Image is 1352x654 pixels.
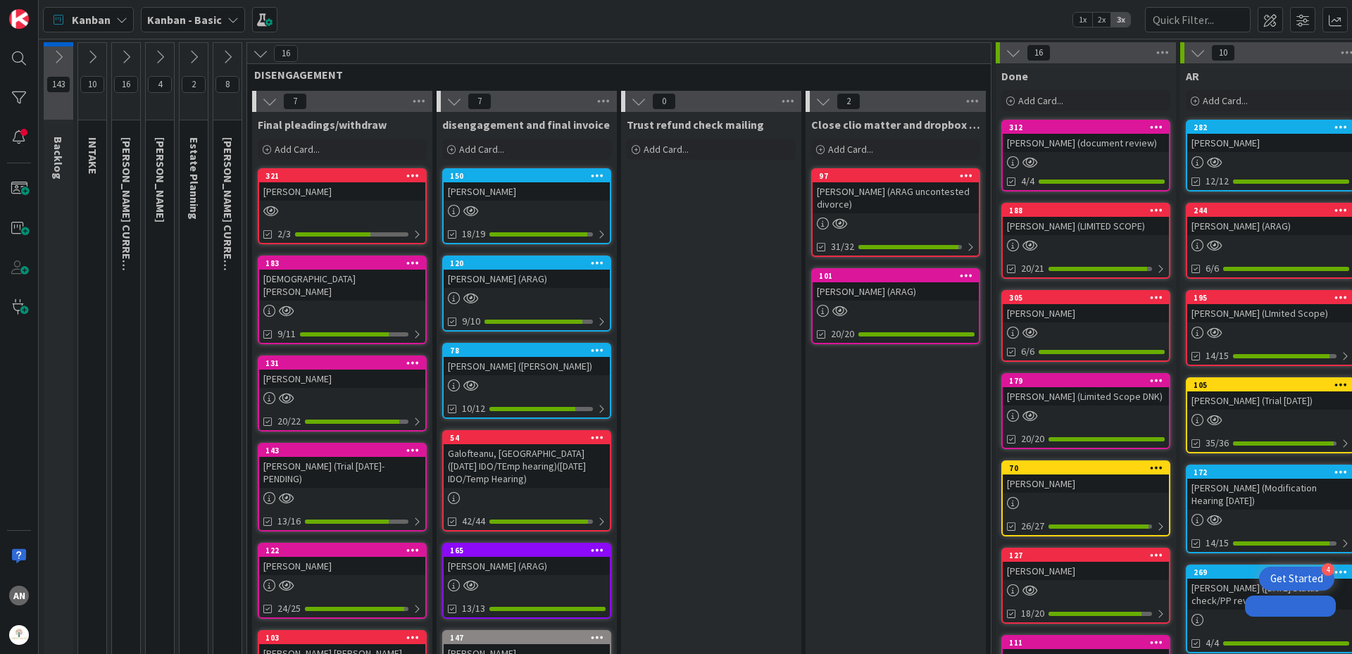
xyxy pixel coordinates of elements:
span: 6/6 [1206,261,1219,276]
div: 143[PERSON_NAME] (Trial [DATE]-PENDING) [259,444,425,488]
div: [PERSON_NAME] (LIMITED SCOPE) [1003,217,1169,235]
img: avatar [9,625,29,645]
div: 179 [1009,376,1169,386]
span: 24/25 [277,601,301,616]
div: [PERSON_NAME] [259,370,425,388]
div: [PERSON_NAME] [1003,474,1169,493]
span: 14/15 [1206,348,1229,363]
span: Add Card... [1203,94,1248,107]
div: 312 [1003,121,1169,134]
div: 120 [450,258,610,268]
div: 78 [450,346,610,356]
div: 54 [444,432,610,444]
div: [DEMOGRAPHIC_DATA][PERSON_NAME] [259,270,425,301]
div: 97 [813,170,979,182]
div: 131[PERSON_NAME] [259,357,425,388]
div: Open Get Started checklist, remaining modules: 4 [1259,567,1334,591]
div: 122[PERSON_NAME] [259,544,425,575]
div: 101 [813,270,979,282]
div: 188 [1009,206,1169,215]
span: 18/20 [1021,606,1044,621]
span: 9/10 [462,314,480,329]
span: 18/19 [462,227,485,241]
div: [PERSON_NAME] (ARAG) [444,270,610,288]
span: Final pleadings/withdraw [258,118,387,132]
span: KRISTI PROBATE [154,137,168,222]
span: Add Card... [275,143,320,156]
div: 111 [1009,638,1169,648]
div: [PERSON_NAME] (Trial [DATE]-PENDING) [259,457,425,488]
div: 70[PERSON_NAME] [1003,462,1169,493]
div: [PERSON_NAME] (ARAG uncontested divorce) [813,182,979,213]
span: 10 [80,76,104,93]
span: 4/4 [1206,636,1219,650]
div: 4 [1322,563,1334,576]
span: VICTOR CURRENT CLIENTS [221,137,235,320]
div: 143 [265,446,425,455]
span: 3x [1111,13,1130,27]
div: 321[PERSON_NAME] [259,170,425,201]
span: 4 [148,76,172,93]
div: 122 [265,546,425,555]
div: 183 [265,258,425,268]
span: 10/12 [462,401,485,416]
div: 188[PERSON_NAME] (LIMITED SCOPE) [1003,204,1169,235]
div: 103 [265,633,425,643]
div: 122 [259,544,425,557]
input: Quick Filter... [1145,7,1251,32]
div: [PERSON_NAME] ([PERSON_NAME]) [444,357,610,375]
span: 16 [274,45,298,62]
div: 147 [444,631,610,644]
span: 12/12 [1206,174,1229,189]
div: 127 [1003,549,1169,562]
span: Trust refund check mailing [627,118,764,132]
div: 127 [1009,551,1169,560]
div: 78 [444,344,610,357]
div: [PERSON_NAME] [444,182,610,201]
span: 42/44 [462,514,485,529]
div: 131 [265,358,425,368]
div: [PERSON_NAME] (ARAG) [444,557,610,575]
div: 150[PERSON_NAME] [444,170,610,201]
span: 0 [652,93,676,110]
div: 183[DEMOGRAPHIC_DATA][PERSON_NAME] [259,257,425,301]
span: 143 [46,76,70,93]
div: 165[PERSON_NAME] (ARAG) [444,544,610,575]
span: Kanban [72,11,111,28]
div: Galofteanu, [GEOGRAPHIC_DATA] ([DATE] IDO/TEmp hearing)([DATE] IDO/Temp Hearing) [444,444,610,488]
div: 101[PERSON_NAME] (ARAG) [813,270,979,301]
div: [PERSON_NAME] [1003,562,1169,580]
div: 165 [450,546,610,555]
span: 16 [1027,44,1051,61]
span: 13/16 [277,514,301,529]
div: 165 [444,544,610,557]
div: Get Started [1270,572,1323,586]
span: 35/36 [1206,436,1229,451]
img: Visit kanbanzone.com [9,9,29,29]
div: 120 [444,257,610,270]
span: 20/20 [831,327,854,341]
div: 312[PERSON_NAME] (document review) [1003,121,1169,152]
div: 54 [450,433,610,443]
div: [PERSON_NAME] (document review) [1003,134,1169,152]
div: 70 [1003,462,1169,474]
span: 14/15 [1206,536,1229,551]
div: 97[PERSON_NAME] (ARAG uncontested divorce) [813,170,979,213]
span: 7 [468,93,492,110]
div: 150 [450,171,610,181]
span: KRISTI CURRENT CLIENTS [120,137,134,320]
span: 2/3 [277,227,291,241]
span: 10 [1211,44,1235,61]
div: 54Galofteanu, [GEOGRAPHIC_DATA] ([DATE] IDO/TEmp hearing)([DATE] IDO/Temp Hearing) [444,432,610,488]
div: 312 [1009,122,1169,132]
div: [PERSON_NAME] [1003,304,1169,322]
span: Close clio matter and dropbox file [811,118,980,132]
div: 127[PERSON_NAME] [1003,549,1169,580]
span: 4/4 [1021,174,1034,189]
span: 6/6 [1021,344,1034,359]
span: Add Card... [644,143,689,156]
span: 16 [114,76,138,93]
div: 147 [450,633,610,643]
span: disengagement and final invoice [442,118,610,132]
span: 13/13 [462,601,485,616]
